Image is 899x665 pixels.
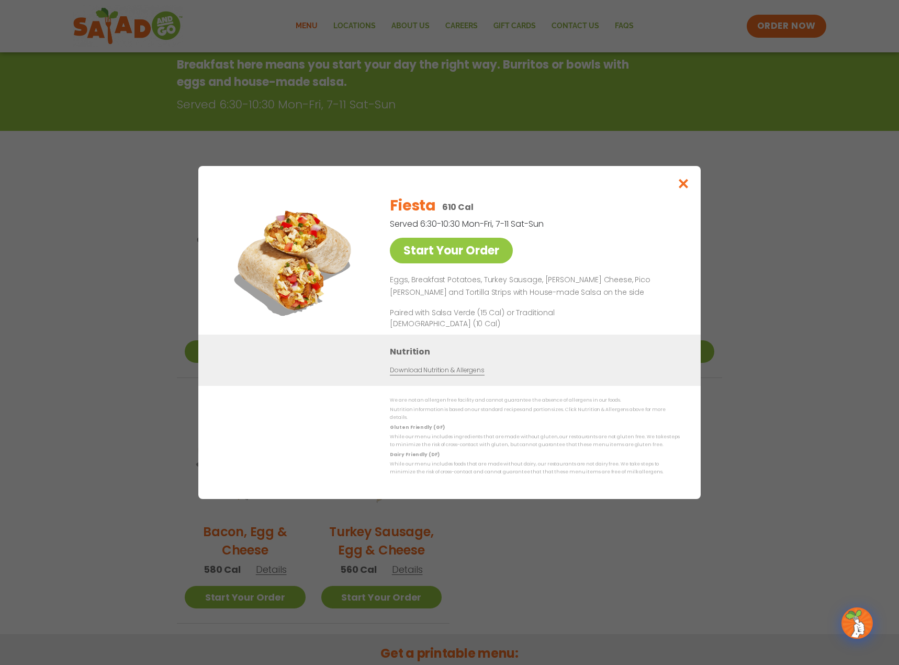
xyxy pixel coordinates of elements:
[390,451,439,458] strong: Dairy Friendly (DF)
[390,217,625,230] p: Served 6:30-10:30 Mon-Fri, 7-11 Sat-Sun
[667,166,701,201] button: Close modal
[842,608,872,638] img: wpChatIcon
[390,238,513,263] a: Start Your Order
[390,345,685,358] h3: Nutrition
[390,195,435,217] h2: Fiesta
[390,396,680,404] p: We are not an allergen free facility and cannot guarantee the absence of allergens in our foods.
[442,201,474,214] p: 610 Cal
[390,424,444,430] strong: Gluten Friendly (GF)
[390,365,484,375] a: Download Nutrition & Allergens
[390,307,583,329] p: Paired with Salsa Verde (15 Cal) or Traditional [DEMOGRAPHIC_DATA] (10 Cal)
[390,274,676,299] p: Eggs, Breakfast Potatoes, Turkey Sausage, [PERSON_NAME] Cheese, Pico [PERSON_NAME] and Tortilla S...
[390,460,680,476] p: While our menu includes foods that are made without dairy, our restaurants are not dairy free. We...
[222,187,368,334] img: Featured product photo for Fiesta
[390,433,680,449] p: While our menu includes ingredients that are made without gluten, our restaurants are not gluten ...
[390,406,680,422] p: Nutrition information is based on our standard recipes and portion sizes. Click Nutrition & Aller...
